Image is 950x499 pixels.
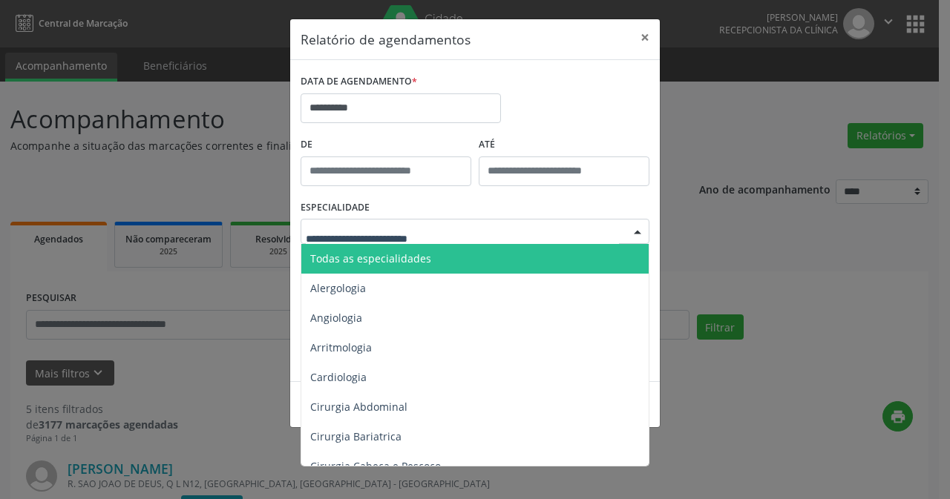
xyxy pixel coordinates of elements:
[310,311,362,325] span: Angiologia
[310,340,372,354] span: Arritmologia
[301,70,417,93] label: DATA DE AGENDAMENTO
[301,133,471,156] label: De
[301,196,370,219] label: ESPECIALIDADE
[310,429,402,443] span: Cirurgia Bariatrica
[310,251,431,265] span: Todas as especialidades
[310,400,407,414] span: Cirurgia Abdominal
[310,370,367,384] span: Cardiologia
[310,459,441,473] span: Cirurgia Cabeça e Pescoço
[630,19,660,56] button: Close
[310,281,366,295] span: Alergologia
[301,30,471,49] h5: Relatório de agendamentos
[479,133,649,156] label: ATÉ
